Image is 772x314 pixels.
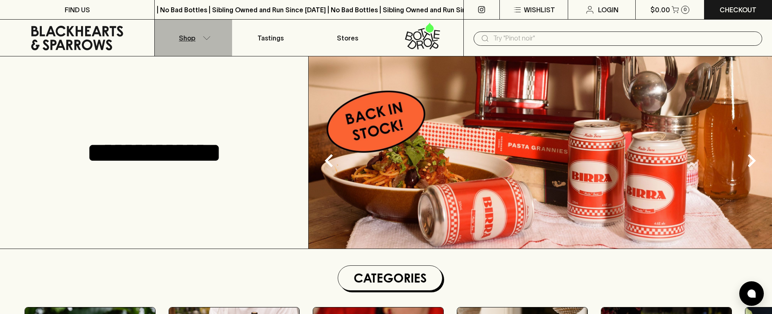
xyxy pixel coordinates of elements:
[65,5,90,15] p: FIND US
[337,33,358,43] p: Stores
[155,20,232,56] button: Shop
[341,269,439,287] h1: Categories
[232,20,309,56] a: Tastings
[598,5,619,15] p: Login
[650,5,670,15] p: $0.00
[257,33,284,43] p: Tastings
[735,144,768,177] button: Next
[309,20,386,56] a: Stores
[493,32,756,45] input: Try "Pinot noir"
[309,56,772,249] img: optimise
[524,5,555,15] p: Wishlist
[684,7,687,12] p: 0
[720,5,756,15] p: Checkout
[747,289,756,298] img: bubble-icon
[179,33,195,43] p: Shop
[313,144,345,177] button: Previous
